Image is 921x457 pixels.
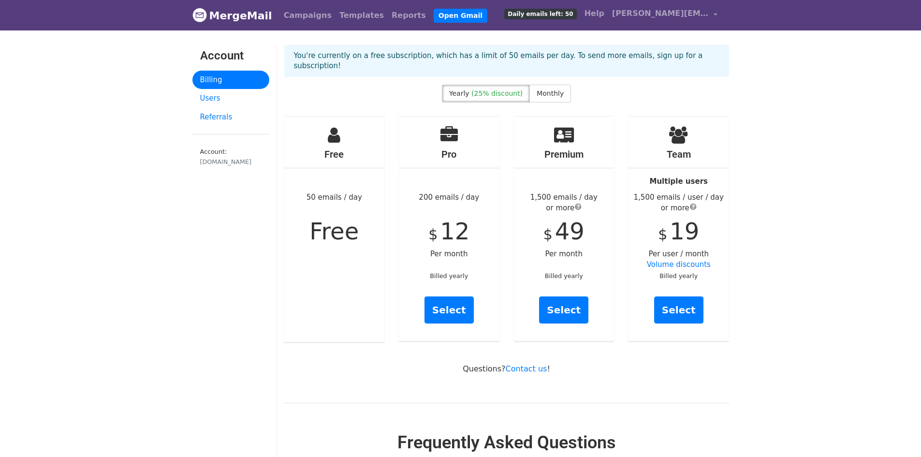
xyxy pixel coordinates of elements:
span: Yearly [449,89,469,97]
span: 19 [670,218,699,245]
span: $ [428,226,438,243]
small: Billed yearly [659,272,698,280]
a: Help [581,4,608,23]
span: Free [309,218,359,245]
div: 200 emails / day Per month [399,117,499,341]
p: Questions? ! [284,364,729,374]
a: Select [654,296,703,324]
a: MergeMail [192,5,272,26]
a: Volume discounts [647,260,711,269]
img: MergeMail logo [192,8,207,22]
a: Users [192,89,269,108]
small: Account: [200,148,262,166]
span: $ [543,226,553,243]
p: You're currently on a free subscription, which has a limit of 50 emails per day. To send more ema... [294,51,719,71]
span: [PERSON_NAME][EMAIL_ADDRESS][DOMAIN_NAME] [612,8,709,19]
a: Reports [388,6,430,25]
a: Templates [336,6,388,25]
div: Per month [514,117,614,341]
div: 50 emails / day [284,117,385,342]
strong: Multiple users [650,177,708,186]
a: Select [539,296,588,324]
h2: Frequently Asked Questions [284,432,729,453]
h4: Pro [399,148,499,160]
h4: Team [629,148,729,160]
span: Monthly [537,89,564,97]
a: Referrals [192,108,269,127]
div: [DOMAIN_NAME] [200,157,262,166]
a: Open Gmail [434,9,487,23]
span: Daily emails left: 50 [504,9,576,19]
div: 1,500 emails / day or more [514,192,614,214]
span: $ [658,226,667,243]
span: 49 [555,218,585,245]
h4: Premium [514,148,614,160]
a: Billing [192,71,269,89]
h3: Account [200,49,262,63]
h4: Free [284,148,385,160]
a: Campaigns [280,6,336,25]
small: Billed yearly [545,272,583,280]
span: 12 [440,218,469,245]
div: 1,500 emails / user / day or more [629,192,729,214]
a: Daily emails left: 50 [500,4,580,23]
small: Billed yearly [430,272,468,280]
div: Per user / month [629,117,729,341]
a: Contact us [506,364,547,373]
a: [PERSON_NAME][EMAIL_ADDRESS][DOMAIN_NAME] [608,4,721,27]
span: (25% discount) [471,89,523,97]
a: Select [424,296,474,324]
